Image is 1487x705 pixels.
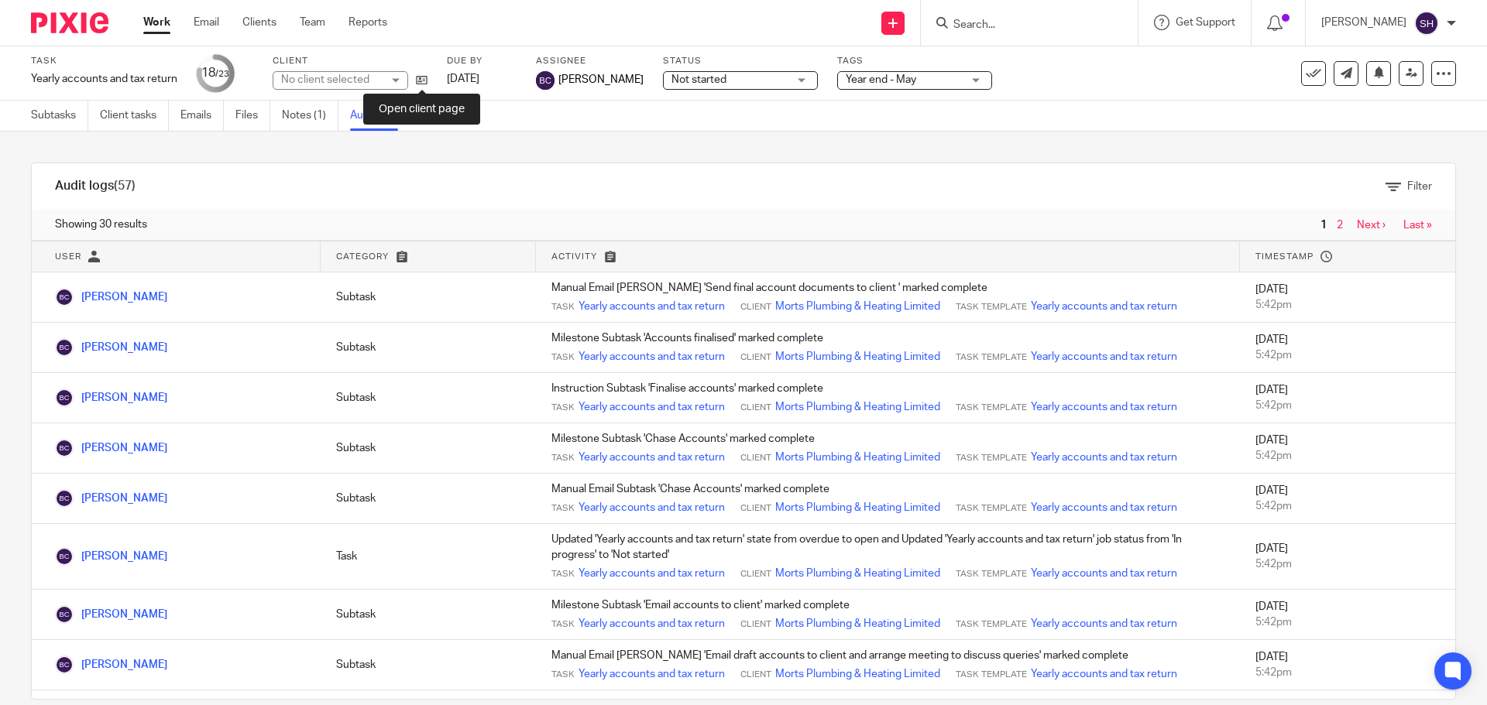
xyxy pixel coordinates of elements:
[740,502,771,515] span: Client
[55,547,74,566] img: Becky Cole
[1031,500,1177,515] a: Yearly accounts and tax return
[321,272,536,323] td: Subtask
[55,288,74,306] img: Becky Cole
[956,452,1027,464] span: Task Template
[536,71,555,90] img: svg%3E
[31,71,177,87] div: Yearly accounts and tax return
[321,524,536,590] td: Task
[1031,566,1177,581] a: Yearly accounts and tax return
[1031,616,1177,631] a: Yearly accounts and tax return
[1255,252,1314,261] span: Timestamp
[350,101,410,131] a: Audit logs
[1255,398,1440,413] div: 5:42pm
[579,450,725,465] a: Yearly accounts and tax return
[321,474,536,524] td: Subtask
[1317,216,1331,234] span: 1
[1240,423,1455,474] td: [DATE]
[55,292,167,303] a: [PERSON_NAME]
[55,659,167,670] a: [PERSON_NAME]
[551,402,575,414] span: Task
[31,101,88,131] a: Subtasks
[336,252,389,261] span: Category
[740,452,771,464] span: Client
[55,489,74,508] img: Becky Cole
[1407,181,1432,192] span: Filter
[55,392,167,403] a: [PERSON_NAME]
[956,669,1027,681] span: Task Template
[55,217,147,232] span: Showing 30 results
[447,74,479,84] span: [DATE]
[956,301,1027,313] span: Task Template
[579,349,725,364] a: Yearly accounts and tax return
[31,12,108,33] img: Pixie
[321,323,536,373] td: Subtask
[846,74,916,85] span: Year end - May
[740,402,771,414] span: Client
[551,452,575,464] span: Task
[300,15,325,30] a: Team
[55,388,74,407] img: Becky Cole
[775,500,940,515] a: Morts Plumbing & Heating Limited
[194,15,219,30] a: Email
[579,566,725,581] a: Yearly accounts and tax return
[1176,17,1235,28] span: Get Support
[55,439,74,457] img: Becky Cole
[551,351,575,364] span: Task
[321,373,536,423] td: Subtask
[447,55,517,67] label: Due by
[663,55,818,67] label: Status
[671,74,726,85] span: Not started
[579,666,725,682] a: Yearly accounts and tax return
[235,101,270,131] a: Files
[1031,399,1177,415] a: Yearly accounts and tax return
[837,55,992,67] label: Tags
[321,640,536,690] td: Subtask
[740,351,771,364] span: Client
[536,373,1240,423] td: Instruction Subtask 'Finalise accounts' marked complete
[551,618,575,631] span: Task
[775,616,940,631] a: Morts Plumbing & Heating Limited
[1240,323,1455,373] td: [DATE]
[55,655,74,674] img: Becky Cole
[1240,474,1455,524] td: [DATE]
[558,72,644,87] span: [PERSON_NAME]
[1357,220,1386,231] a: Next ›
[536,524,1240,590] td: Updated 'Yearly accounts and tax return' state from overdue to open and Updated 'Yearly accounts ...
[579,616,725,631] a: Yearly accounts and tax return
[1255,297,1440,313] div: 5:42pm
[31,55,177,67] label: Task
[1240,524,1455,590] td: [DATE]
[180,101,224,131] a: Emails
[1403,220,1432,231] a: Last »
[1240,272,1455,323] td: [DATE]
[281,72,382,87] div: No client selected
[551,252,597,261] span: Activity
[579,299,725,314] a: Yearly accounts and tax return
[1255,448,1440,464] div: 5:42pm
[536,272,1240,323] td: Manual Email [PERSON_NAME] 'Send final account documents to client ' marked complete
[536,474,1240,524] td: Manual Email Subtask 'Chase Accounts' marked complete
[579,500,725,515] a: Yearly accounts and tax return
[1031,450,1177,465] a: Yearly accounts and tax return
[740,301,771,313] span: Client
[1317,219,1432,231] nav: pager
[536,323,1240,373] td: Milestone Subtask 'Accounts finalised' marked complete
[775,299,940,314] a: Morts Plumbing & Heating Limited
[956,502,1027,515] span: Task Template
[1031,666,1177,682] a: Yearly accounts and tax return
[740,669,771,681] span: Client
[1255,614,1440,630] div: 5:42pm
[551,301,575,313] span: Task
[1240,590,1455,640] td: [DATE]
[1255,498,1440,514] div: 5:42pm
[55,252,81,261] span: User
[55,342,167,353] a: [PERSON_NAME]
[956,351,1027,364] span: Task Template
[775,349,940,364] a: Morts Plumbing & Heating Limited
[775,450,940,465] a: Morts Plumbing & Heating Limited
[551,568,575,580] span: Task
[1255,347,1440,363] div: 5:42pm
[1031,349,1177,364] a: Yearly accounts and tax return
[1255,556,1440,572] div: 5:42pm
